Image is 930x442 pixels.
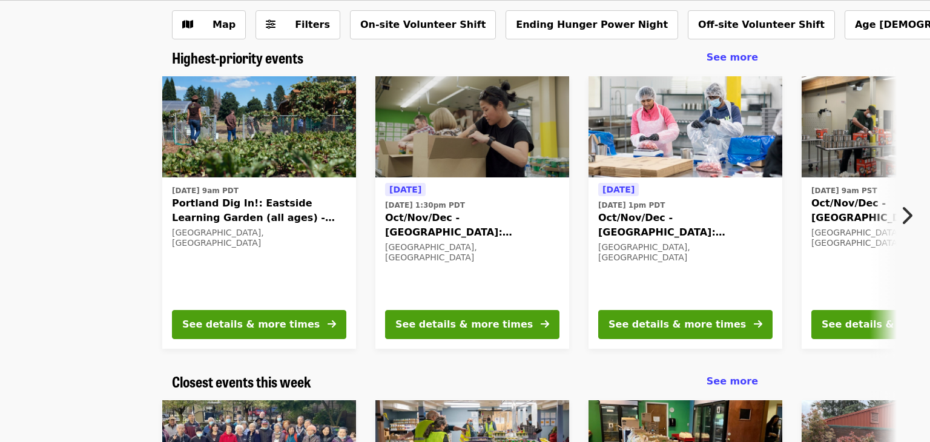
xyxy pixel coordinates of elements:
[608,317,746,332] div: See details & more times
[162,49,768,67] div: Highest-priority events
[172,185,239,196] time: [DATE] 9am PDT
[506,10,678,39] button: Ending Hunger Power Night
[598,200,665,211] time: [DATE] 1pm PDT
[541,318,549,330] i: arrow-right icon
[385,242,559,263] div: [GEOGRAPHIC_DATA], [GEOGRAPHIC_DATA]
[295,19,330,30] span: Filters
[172,47,303,68] span: Highest-priority events
[375,76,569,349] a: See details for "Oct/Nov/Dec - Portland: Repack/Sort (age 8+)"
[266,19,275,30] i: sliders-h icon
[598,211,773,240] span: Oct/Nov/Dec - [GEOGRAPHIC_DATA]: Repack/Sort (age [DEMOGRAPHIC_DATA]+)
[213,19,236,30] span: Map
[385,211,559,240] span: Oct/Nov/Dec - [GEOGRAPHIC_DATA]: Repack/Sort (age [DEMOGRAPHIC_DATA]+)
[162,76,356,349] a: See details for "Portland Dig In!: Eastside Learning Garden (all ages) - Aug/Sept/Oct"
[256,10,340,39] button: Filters (0 selected)
[589,76,782,349] a: See details for "Oct/Nov/Dec - Beaverton: Repack/Sort (age 10+)"
[172,371,311,392] span: Closest events this week
[385,200,465,211] time: [DATE] 1:30pm PDT
[598,310,773,339] button: See details & more times
[162,76,356,178] img: Portland Dig In!: Eastside Learning Garden (all ages) - Aug/Sept/Oct organized by Oregon Food Bank
[707,375,758,387] span: See more
[598,242,773,263] div: [GEOGRAPHIC_DATA], [GEOGRAPHIC_DATA]
[707,50,758,65] a: See more
[900,204,912,227] i: chevron-right icon
[328,318,336,330] i: arrow-right icon
[602,185,635,194] span: [DATE]
[811,185,877,196] time: [DATE] 9am PST
[375,76,569,178] img: Oct/Nov/Dec - Portland: Repack/Sort (age 8+) organized by Oregon Food Bank
[182,317,320,332] div: See details & more times
[754,318,762,330] i: arrow-right icon
[385,310,559,339] button: See details & more times
[172,310,346,339] button: See details & more times
[172,10,246,39] button: Show map view
[172,373,311,391] a: Closest events this week
[589,76,782,178] img: Oct/Nov/Dec - Beaverton: Repack/Sort (age 10+) organized by Oregon Food Bank
[162,373,768,391] div: Closest events this week
[707,51,758,63] span: See more
[707,374,758,389] a: See more
[688,10,835,39] button: Off-site Volunteer Shift
[172,228,346,248] div: [GEOGRAPHIC_DATA], [GEOGRAPHIC_DATA]
[890,199,930,233] button: Next item
[350,10,496,39] button: On-site Volunteer Shift
[172,49,303,67] a: Highest-priority events
[182,19,193,30] i: map icon
[172,196,346,225] span: Portland Dig In!: Eastside Learning Garden (all ages) - Aug/Sept/Oct
[395,317,533,332] div: See details & more times
[389,185,421,194] span: [DATE]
